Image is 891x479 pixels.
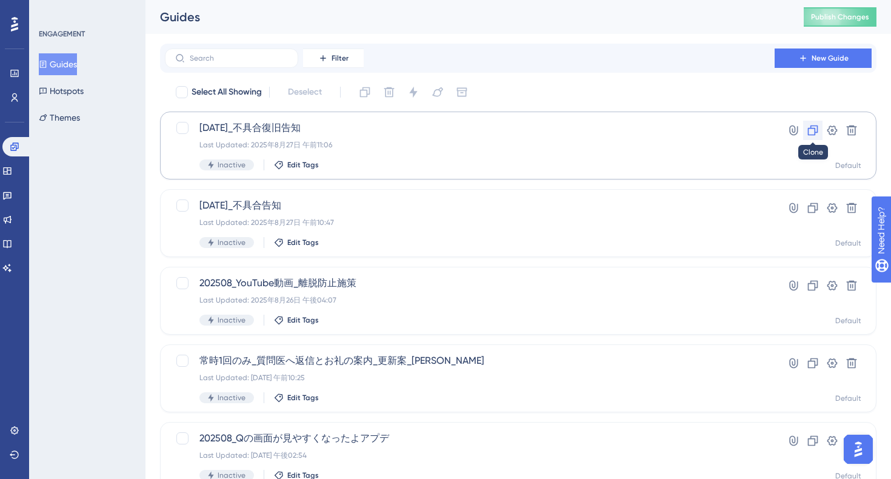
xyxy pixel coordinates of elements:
button: Edit Tags [274,160,319,170]
button: Deselect [277,81,333,103]
span: Select All Showing [192,85,262,99]
span: Need Help? [28,3,76,18]
span: Edit Tags [287,315,319,325]
div: Default [835,316,861,326]
button: Edit Tags [274,315,319,325]
button: Guides [39,53,77,75]
span: Edit Tags [287,238,319,247]
span: Filter [332,53,349,63]
span: 202508_Qの画面が見やすくなったよアプデ [199,431,740,446]
span: Publish Changes [811,12,869,22]
div: Default [835,238,861,248]
button: Hotspots [39,80,84,102]
div: Last Updated: [DATE] 午前10:25 [199,373,740,383]
span: 202508_YouTube動画_離脱防止施策 [199,276,740,290]
span: [DATE]_不具合復旧告知 [199,121,740,135]
span: New Guide [812,53,849,63]
span: Inactive [218,238,245,247]
button: Publish Changes [804,7,876,27]
button: New Guide [775,49,872,68]
div: Default [835,161,861,170]
input: Search [190,54,288,62]
span: Edit Tags [287,393,319,403]
button: Edit Tags [274,393,319,403]
div: Last Updated: [DATE] 午後02:54 [199,451,740,460]
span: Inactive [218,160,245,170]
button: Filter [303,49,364,68]
span: Edit Tags [287,160,319,170]
div: Last Updated: 2025年8月26日 午後04:07 [199,295,740,305]
div: Default [835,394,861,403]
iframe: UserGuiding AI Assistant Launcher [840,431,876,467]
div: ENGAGEMENT [39,29,85,39]
span: Deselect [288,85,322,99]
span: 常時1回のみ_質問医へ返信とお礼の案内_更新案_[PERSON_NAME] [199,353,740,368]
div: Guides [160,8,773,25]
span: Inactive [218,393,245,403]
button: Edit Tags [274,238,319,247]
div: Last Updated: 2025年8月27日 午前10:47 [199,218,740,227]
span: Inactive [218,315,245,325]
button: Themes [39,107,80,129]
span: [DATE]_不具合告知 [199,198,740,213]
div: Last Updated: 2025年8月27日 午前11:06 [199,140,740,150]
